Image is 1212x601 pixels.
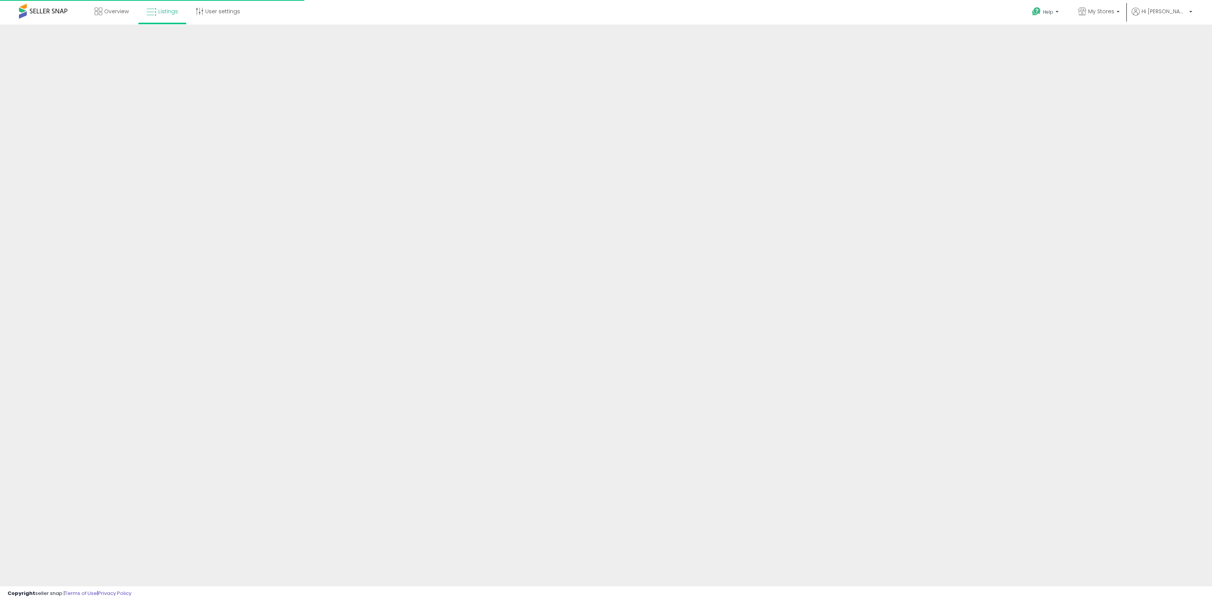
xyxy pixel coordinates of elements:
[1032,7,1041,16] i: Get Help
[1142,8,1187,15] span: Hi [PERSON_NAME]
[1132,8,1192,25] a: Hi [PERSON_NAME]
[158,8,178,15] span: Listings
[104,8,129,15] span: Overview
[1043,9,1053,15] span: Help
[1026,1,1066,25] a: Help
[1088,8,1114,15] span: My Stores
